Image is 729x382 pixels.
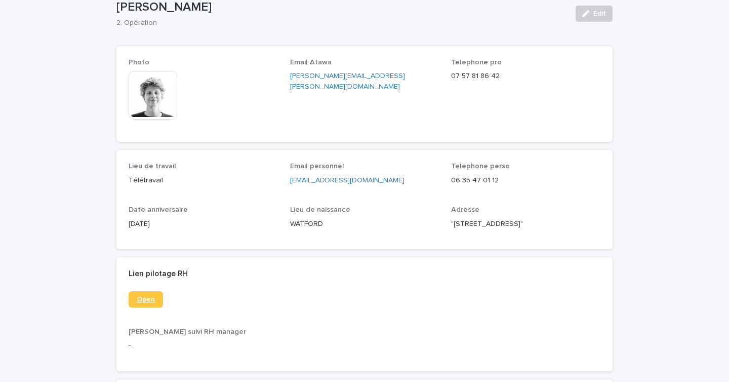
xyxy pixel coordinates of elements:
p: 2. Opération [116,19,563,27]
span: Lieu de naissance [290,206,350,213]
button: Edit [576,6,613,22]
a: [EMAIL_ADDRESS][DOMAIN_NAME] [290,177,404,184]
span: Date anniversaire [129,206,188,213]
span: Lieu de travail [129,163,176,170]
span: Photo [129,59,149,66]
h2: Lien pilotage RH [129,270,188,279]
p: "[STREET_ADDRESS]" [451,219,600,230]
span: Telephone pro [451,59,502,66]
span: Open [137,296,155,303]
p: WATFORD [290,219,439,230]
span: Telephone perso [451,163,510,170]
p: [DATE] [129,219,278,230]
span: Edit [593,10,606,17]
p: Télétravail [129,175,278,186]
span: [PERSON_NAME] suivi RH manager [129,328,246,335]
p: - [129,340,600,351]
a: Open [129,291,163,308]
a: 07 57 81 86 42 [451,72,500,80]
span: Email personnel [290,163,344,170]
a: [PERSON_NAME][EMAIL_ADDRESS][PERSON_NAME][DOMAIN_NAME] [290,72,405,90]
span: Adresse [451,206,479,213]
a: 06 35 47 01 12 [451,177,499,184]
span: Email Atawa [290,59,332,66]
